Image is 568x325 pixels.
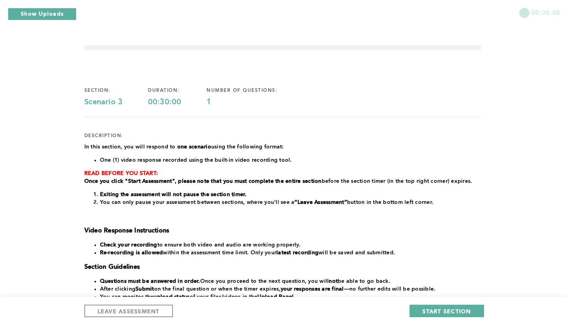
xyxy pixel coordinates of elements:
[84,144,177,150] span: In this section, you will respond to
[207,98,303,107] div: 1
[148,87,207,94] div: duration:
[100,249,481,257] li: within the assessment time limit. Only your will be saved and submitted.
[100,241,481,249] li: to ensure both video and audio are working properly.
[100,285,481,293] li: After clicking on the final question or when the timer expires, —no further edits will be possible.
[100,192,247,197] strong: Exiting the assessment will not pause the section timer.
[100,293,481,301] li: You can monitor the of your files/videos in the
[100,198,481,206] li: You can only pause your assessment between sections, where you'll see a button in the bottom left...
[84,263,481,271] h3: Section Guidelines
[211,144,284,150] span: using the following format:
[281,286,344,292] strong: your responses are final
[329,279,338,284] strong: not
[84,227,481,235] h3: Video Response Instructions
[177,144,211,150] strong: one scenario
[84,87,148,94] div: section:
[84,171,158,176] strong: READ BEFORE YOU START:
[84,98,148,107] div: Scenario 3
[531,8,560,17] span: 00:30:00
[153,294,189,300] strong: upload status
[84,305,173,317] button: LEAVE ASSESSMENT
[100,250,163,255] strong: Re-recording is allowed
[84,179,322,184] strong: Once you click "Start Assessment", please note that you must complete the entire section
[135,286,154,292] strong: Submit
[84,133,124,139] div: description:
[207,87,303,94] div: number of questions:
[100,157,292,163] span: One (1) video response recorded using the built-in video recording tool.
[98,307,160,315] span: LEAVE ASSESSMENT
[294,200,347,205] strong: “Leave Assessment”
[148,98,207,107] div: 00:30:00
[84,177,481,185] p: before the section timer (in the top right corner) expires.
[276,250,319,255] strong: latest recording
[422,307,471,315] span: START SECTION
[100,279,200,284] strong: Questions must be answered in order.
[257,294,295,300] strong: Upload Panel.
[410,305,484,317] button: START SECTION
[8,8,77,20] button: Show Uploads
[100,277,481,285] li: Once you proceed to the next question, you will be able to go back.
[100,242,157,248] strong: Check your recording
